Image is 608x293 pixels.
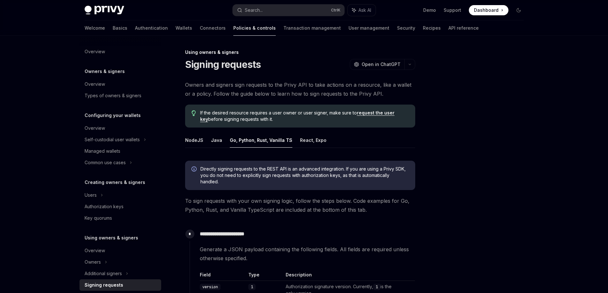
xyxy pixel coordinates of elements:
[85,203,124,210] div: Authorization keys
[85,136,140,143] div: Self-custodial user wallets
[185,59,261,70] h1: Signing requests
[85,124,105,132] div: Overview
[200,20,226,36] a: Connectors
[79,78,161,90] a: Overview
[358,7,371,13] span: Ask AI
[283,272,402,281] th: Description
[79,145,161,157] a: Managed wallets
[200,272,246,281] th: Field
[85,112,141,119] h5: Configuring your wallets
[85,270,122,277] div: Additional signers
[246,272,283,281] th: Type
[423,20,441,36] a: Recipes
[176,20,192,36] a: Wallets
[79,212,161,224] a: Key quorums
[85,68,125,75] h5: Owners & signers
[85,281,123,289] div: Signing requests
[85,92,141,99] div: Types of owners & signers
[200,245,415,263] span: Generate a JSON payload containing the following fields. All fields are required unless otherwise...
[362,61,401,68] span: Open in ChatGPT
[85,80,105,88] div: Overview
[85,214,112,222] div: Key quorums
[230,133,292,148] button: Go, Python, Rust, Vanilla TS
[448,20,479,36] a: API reference
[85,6,124,15] img: dark logo
[469,5,508,15] a: Dashboard
[85,234,138,242] h5: Using owners & signers
[300,133,327,148] button: React, Expo
[331,8,341,13] span: Ctrl K
[85,191,97,199] div: Users
[191,166,198,173] svg: Info
[514,5,524,15] button: Toggle dark mode
[135,20,168,36] a: Authentication
[85,20,105,36] a: Welcome
[200,284,221,290] code: version
[200,110,409,122] span: If the desired resource requires a user owner or user signer, make sure to before signing request...
[373,284,380,290] code: 1
[79,90,161,101] a: Types of owners & signers
[348,4,376,16] button: Ask AI
[79,279,161,291] a: Signing requests
[211,133,222,148] button: Java
[79,46,161,57] a: Overview
[85,179,145,186] h5: Creating owners & signers
[79,201,161,212] a: Authorization keys
[245,6,263,14] div: Search...
[185,133,203,148] button: NodeJS
[113,20,127,36] a: Basics
[233,4,344,16] button: Search...CtrlK
[191,110,196,116] svg: Tip
[248,284,256,290] code: 1
[185,49,415,55] div: Using owners & signers
[85,247,105,254] div: Overview
[474,7,499,13] span: Dashboard
[397,20,415,36] a: Security
[283,20,341,36] a: Transaction management
[85,159,126,166] div: Common use cases
[349,20,389,36] a: User management
[85,147,120,155] div: Managed wallets
[85,48,105,55] div: Overview
[79,245,161,256] a: Overview
[185,196,415,214] span: To sign requests with your own signing logic, follow the steps below. Code examples for Go, Pytho...
[79,122,161,134] a: Overview
[185,80,415,98] span: Owners and signers sign requests to the Privy API to take actions on a resource, like a wallet or...
[85,258,101,266] div: Owners
[423,7,436,13] a: Demo
[444,7,461,13] a: Support
[200,166,409,185] span: Directly signing requests to the REST API is an advanced integration. If you are using a Privy SD...
[350,59,404,70] button: Open in ChatGPT
[233,20,276,36] a: Policies & controls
